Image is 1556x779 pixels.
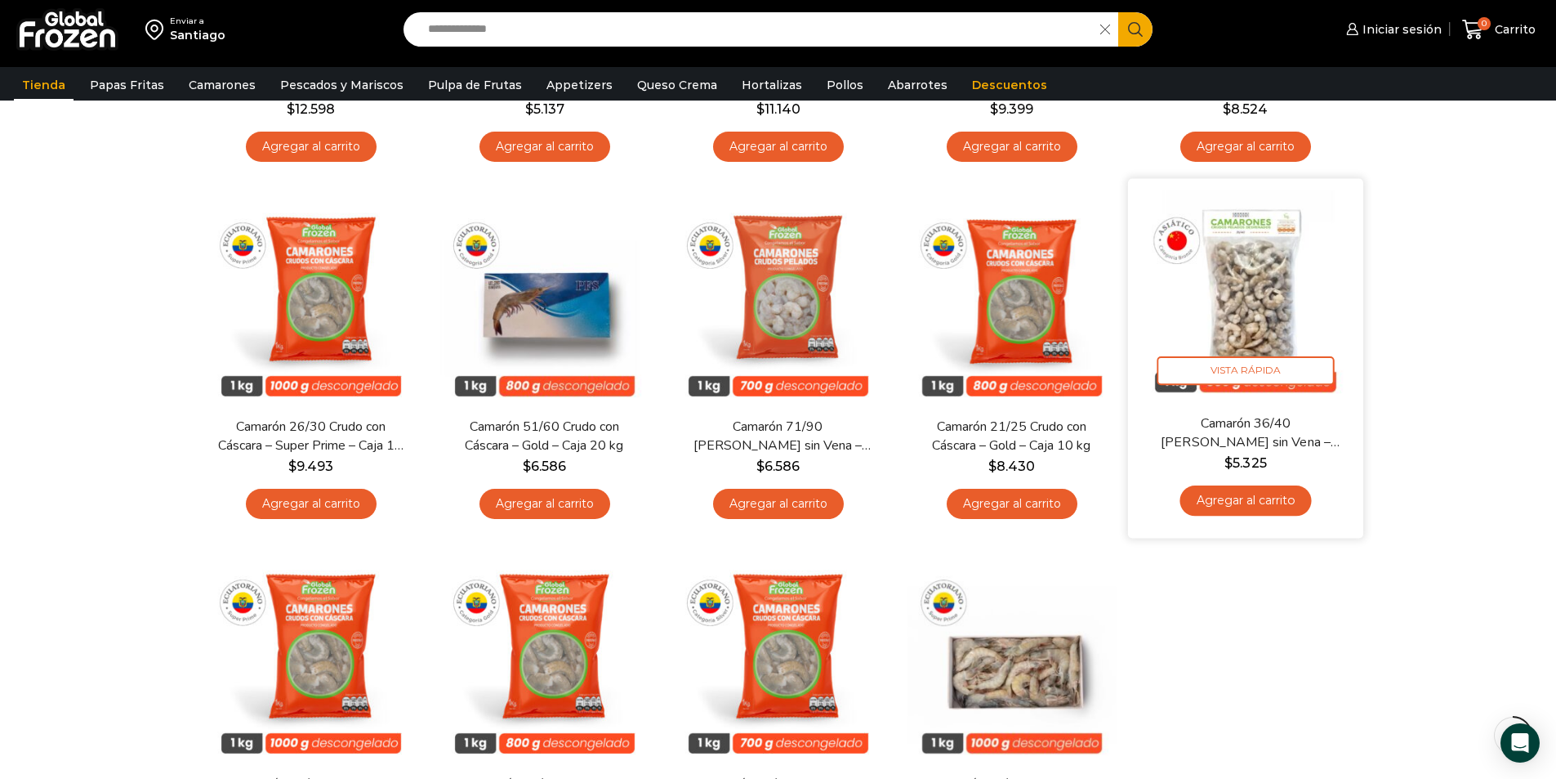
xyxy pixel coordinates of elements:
[756,459,800,474] bdi: 6.586
[1224,455,1266,471] bdi: 5.325
[181,69,264,101] a: Camarones
[450,418,638,455] a: Camarón 51/60 Crudo con Cáscara – Gold – Caja 20 kg
[14,69,74,101] a: Tienda
[479,132,610,162] a: Agregar al carrito: “Camarón 36/40 Crudo con Cáscara - Bronze - Caja 10 kg”
[1458,11,1540,49] a: 0 Carrito
[756,101,800,117] bdi: 11.140
[1118,12,1153,47] button: Search button
[818,69,872,101] a: Pollos
[246,489,377,519] a: Agregar al carrito: “Camarón 26/30 Crudo con Cáscara - Super Prime - Caja 10 kg”
[964,69,1055,101] a: Descuentos
[1223,101,1231,117] span: $
[1342,13,1442,46] a: Iniciar sesión
[420,69,530,101] a: Pulpa de Frutas
[288,459,296,474] span: $
[170,27,225,43] div: Santiago
[684,418,872,455] a: Camarón 71/90 [PERSON_NAME] sin Vena – Silver – Caja 10 kg
[287,101,295,117] span: $
[1179,486,1311,516] a: Agregar al carrito: “Camarón 36/40 Crudo Pelado sin Vena - Bronze - Caja 10 kg”
[713,489,844,519] a: Agregar al carrito: “Camarón 71/90 Crudo Pelado sin Vena - Silver - Caja 10 kg”
[1478,17,1491,30] span: 0
[287,101,335,117] bdi: 12.598
[525,101,533,117] span: $
[82,69,172,101] a: Papas Fritas
[1223,101,1268,117] bdi: 8.524
[988,459,1035,474] bdi: 8.430
[947,132,1077,162] a: Agregar al carrito: “Camarón 36/40 Crudo Pelado sin Vena - Gold - Caja 10 kg”
[1180,132,1311,162] a: Agregar al carrito: “Camarón 36/40 Crudo Pelado sin Vena - Silver - Caja 10 kg”
[538,69,621,101] a: Appetizers
[629,69,725,101] a: Queso Crema
[1358,21,1442,38] span: Iniciar sesión
[990,101,998,117] span: $
[1157,356,1334,385] span: Vista Rápida
[246,132,377,162] a: Agregar al carrito: “Camarón 26/30 Crudo Pelado sin Vena - Super Prime - Caja 10 kg”
[145,16,170,43] img: address-field-icon.svg
[733,69,810,101] a: Hortalizas
[1224,455,1233,471] span: $
[272,69,412,101] a: Pescados y Mariscos
[216,418,404,455] a: Camarón 26/30 Crudo con Cáscara – Super Prime – Caja 10 kg
[523,459,531,474] span: $
[713,132,844,162] a: Agregar al carrito: “Camarón 36/40 Crudo Pelado sin Vena - Super Prime - Caja 10 kg”
[523,459,566,474] bdi: 6.586
[756,101,765,117] span: $
[1500,723,1540,763] div: Open Intercom Messenger
[988,459,996,474] span: $
[170,16,225,27] div: Enviar a
[1150,414,1340,452] a: Camarón 36/40 [PERSON_NAME] sin Vena – Bronze – Caja 10 kg
[288,459,333,474] bdi: 9.493
[756,459,765,474] span: $
[525,101,564,117] bdi: 5.137
[917,418,1105,455] a: Camarón 21/25 Crudo con Cáscara – Gold – Caja 10 kg
[947,489,1077,519] a: Agregar al carrito: “Camarón 21/25 Crudo con Cáscara - Gold - Caja 10 kg”
[880,69,956,101] a: Abarrotes
[479,489,610,519] a: Agregar al carrito: “Camarón 51/60 Crudo con Cáscara - Gold - Caja 20 kg”
[990,101,1033,117] bdi: 9.399
[1491,21,1536,38] span: Carrito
